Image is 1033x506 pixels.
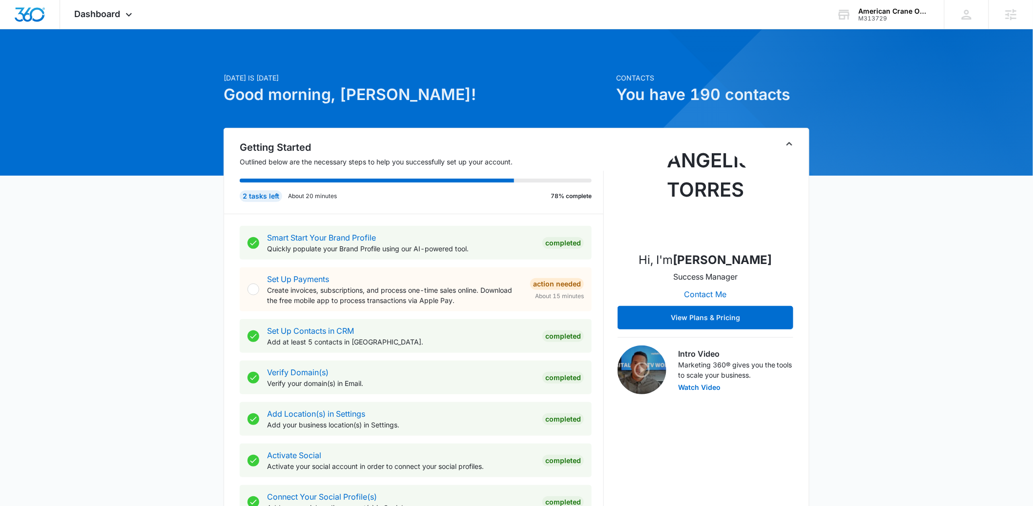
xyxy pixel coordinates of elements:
[542,455,584,466] div: Completed
[675,283,737,306] button: Contact Me
[542,413,584,425] div: Completed
[535,292,584,301] span: About 15 minutes
[673,253,772,267] strong: [PERSON_NAME]
[618,345,666,394] img: Intro Video
[75,9,121,19] span: Dashboard
[240,190,282,202] div: 2 tasks left
[639,251,772,269] p: Hi, I'm
[267,285,522,305] p: Create invoices, subscriptions, and process one-time sales online. Download the free mobile app t...
[240,157,604,167] p: Outlined below are the necessary steps to help you successfully set up your account.
[240,140,604,155] h2: Getting Started
[267,337,535,347] p: Add at least 5 contacts in [GEOGRAPHIC_DATA].
[542,330,584,342] div: Completed
[551,192,592,201] p: 78% complete
[542,372,584,384] div: Completed
[267,461,535,471] p: Activate your social account in order to connect your social profiles.
[616,73,809,83] p: Contacts
[616,83,809,106] h1: You have 190 contacts
[657,146,754,243] img: Angelis Torres
[678,360,793,380] p: Marketing 360® gives you the tools to scale your business.
[267,243,535,254] p: Quickly populate your Brand Profile using our AI-powered tool.
[859,7,930,15] div: account name
[678,384,721,391] button: Watch Video
[224,83,610,106] h1: Good morning, [PERSON_NAME]!
[267,492,377,502] a: Connect Your Social Profile(s)
[288,192,337,201] p: About 20 minutes
[267,420,535,430] p: Add your business location(s) in Settings.
[542,237,584,249] div: Completed
[784,138,795,150] button: Toggle Collapse
[267,450,321,460] a: Activate Social
[267,378,535,388] p: Verify your domain(s) in Email.
[267,233,376,243] a: Smart Start Your Brand Profile
[267,409,365,419] a: Add Location(s) in Settings
[267,326,354,336] a: Set Up Contacts in CRM
[618,306,793,329] button: View Plans & Pricing
[224,73,610,83] p: [DATE] is [DATE]
[859,15,930,22] div: account id
[530,278,584,290] div: Action Needed
[673,271,738,283] p: Success Manager
[678,348,793,360] h3: Intro Video
[267,367,329,377] a: Verify Domain(s)
[267,274,329,284] a: Set Up Payments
